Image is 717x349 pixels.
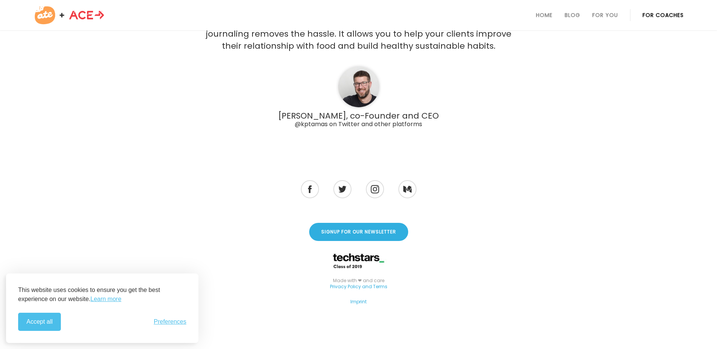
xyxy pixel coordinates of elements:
[295,120,422,128] span: @kptamas on Twitter and other platforms
[338,186,346,193] img: Twitter
[643,12,684,18] a: For Coaches
[403,186,412,193] img: Medium
[592,12,618,18] a: For You
[350,298,367,305] a: Imprint
[154,318,186,325] button: Toggle preferences
[536,12,553,18] a: Home
[154,318,186,325] span: Preferences
[324,244,394,272] img: TECHSTARS
[308,185,312,193] img: Facebook
[90,295,121,304] a: Learn more
[18,286,186,304] p: This website uses cookies to ensure you get the best experience on our website.
[309,223,408,241] a: Signup for our Newsletter
[330,283,387,290] a: Privacy Policy and Terms
[204,112,514,127] p: [PERSON_NAME], co-Founder and CEO
[371,185,379,193] img: Instagram
[18,313,61,331] button: Accept all cookies
[565,12,580,18] a: Blog
[8,275,709,302] div: Made with ❤ and care
[336,64,381,110] img: team photo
